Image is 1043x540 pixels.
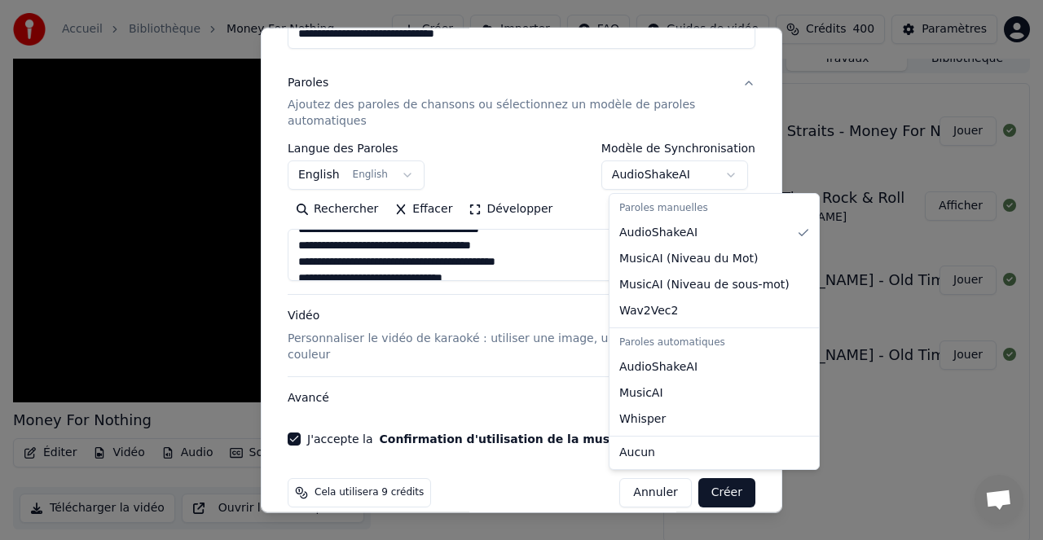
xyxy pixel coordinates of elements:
span: Wav2Vec2 [619,303,678,319]
div: Paroles automatiques [613,331,816,354]
span: Whisper [619,411,666,428]
span: MusicAI ( Niveau de sous-mot ) [619,277,790,293]
span: AudioShakeAI [619,225,698,241]
span: Aucun [619,445,655,461]
span: MusicAI ( Niveau du Mot ) [619,251,758,267]
div: Paroles manuelles [613,197,816,220]
span: AudioShakeAI [619,359,698,375]
span: MusicAI [619,385,663,402]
